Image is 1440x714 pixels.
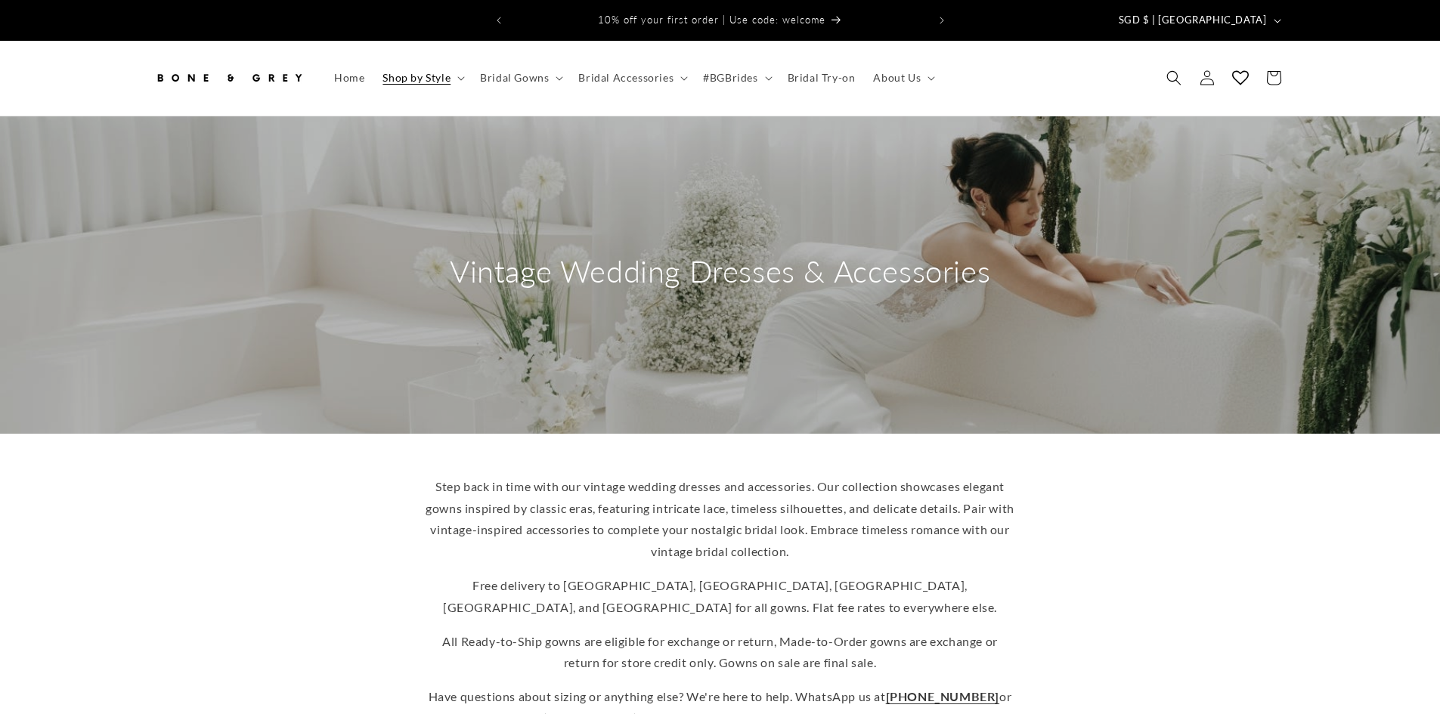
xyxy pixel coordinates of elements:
button: Next announcement [925,6,958,35]
p: Free delivery to [GEOGRAPHIC_DATA], [GEOGRAPHIC_DATA], [GEOGRAPHIC_DATA], [GEOGRAPHIC_DATA], and ... [426,575,1015,619]
a: Home [325,62,373,94]
summary: #BGBrides [694,62,778,94]
span: Home [334,71,364,85]
h2: Vintage Wedding Dresses & Accessories [450,252,990,291]
a: Bridal Try-on [779,62,865,94]
img: Bone and Grey Bridal [153,61,305,94]
summary: Bridal Accessories [569,62,694,94]
summary: Bridal Gowns [471,62,569,94]
summary: Search [1157,61,1191,94]
span: About Us [873,71,921,85]
a: Bone and Grey Bridal [147,56,310,100]
span: Bridal Accessories [578,71,674,85]
span: Bridal Try-on [788,71,856,85]
button: SGD $ | [GEOGRAPHIC_DATA] [1110,6,1287,35]
span: #BGBrides [703,71,757,85]
p: Step back in time with our vintage wedding dresses and accessories. Our collection showcases eleg... [426,476,1015,563]
a: [PHONE_NUMBER] [886,689,999,703]
button: Previous announcement [482,6,516,35]
summary: About Us [864,62,941,94]
span: 10% off your first order | Use code: welcome [598,14,825,26]
span: Bridal Gowns [480,71,549,85]
span: SGD $ | [GEOGRAPHIC_DATA] [1119,13,1267,28]
span: Shop by Style [382,71,451,85]
summary: Shop by Style [373,62,471,94]
p: All Ready-to-Ship gowns are eligible for exchange or return, Made-to-Order gowns are exchange or ... [426,631,1015,675]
